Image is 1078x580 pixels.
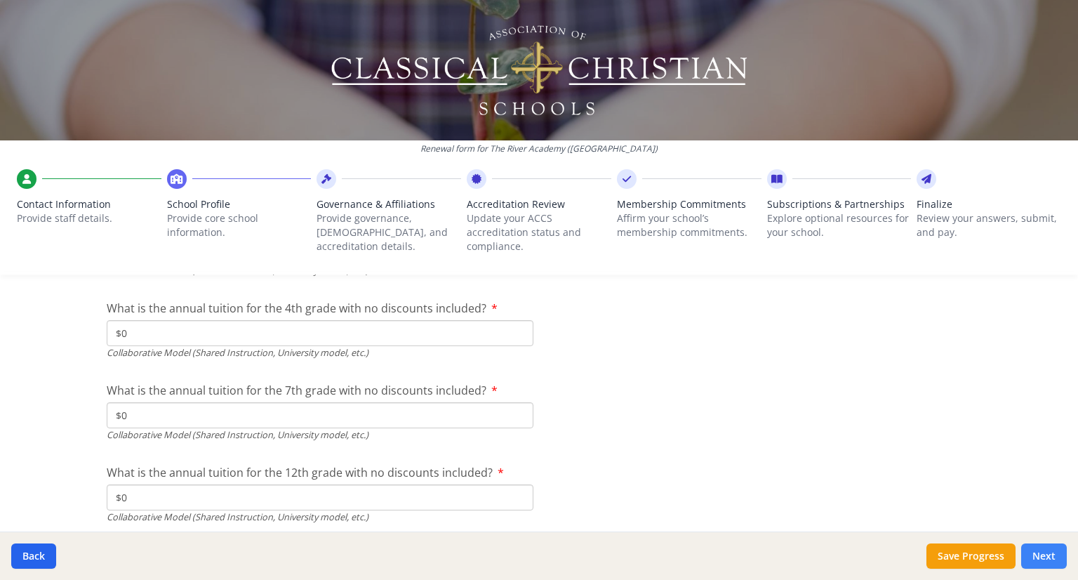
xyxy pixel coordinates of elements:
img: Logo [329,21,750,119]
button: Next [1021,543,1067,569]
div: Collaborative Model (Shared Instruction, University model, etc.) [107,510,533,524]
p: Affirm your school’s membership commitments. [617,211,761,239]
p: Explore optional resources for your school. [767,211,912,239]
p: Provide staff details. [17,211,161,225]
span: What is the annual tuition for the 4th grade with no discounts included? [107,301,486,316]
span: Finalize [917,197,1061,211]
p: Provide governance, [DEMOGRAPHIC_DATA], and accreditation details. [317,211,461,253]
button: Save Progress [926,543,1016,569]
button: Back [11,543,56,569]
span: Contact Information [17,197,161,211]
span: Subscriptions & Partnerships [767,197,912,211]
div: Collaborative Model (Shared Instruction, University model, etc.) [107,428,533,442]
p: Provide core school information. [167,211,312,239]
span: What is the annual tuition for the 7th grade with no discounts included? [107,383,486,398]
span: What is the annual tuition for the 12th grade with no discounts included? [107,465,493,480]
div: Collaborative Model (Shared Instruction, University model, etc.) [107,346,533,360]
span: Membership Commitments [617,197,761,211]
span: Governance & Affiliations [317,197,461,211]
p: Update your ACCS accreditation status and compliance. [467,211,611,253]
span: Accreditation Review [467,197,611,211]
p: Review your answers, submit, and pay. [917,211,1061,239]
span: School Profile [167,197,312,211]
